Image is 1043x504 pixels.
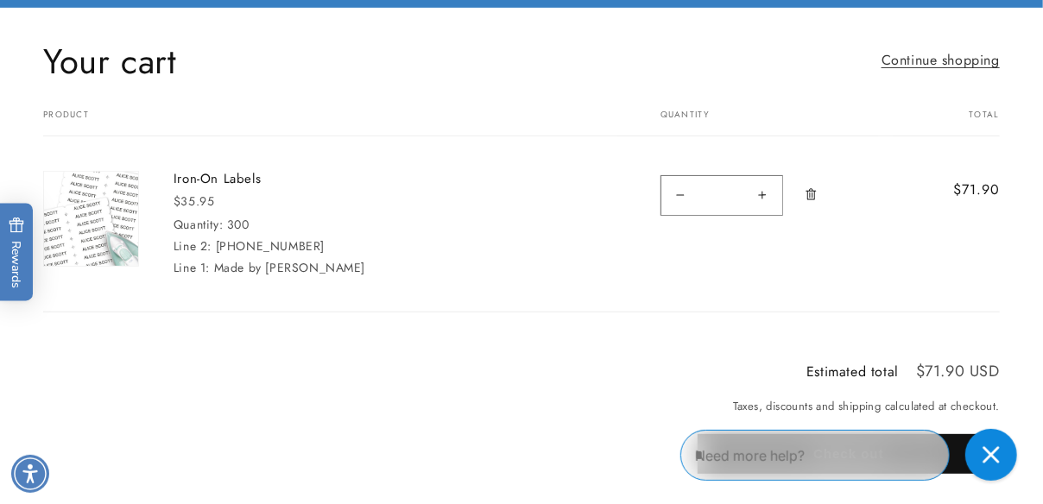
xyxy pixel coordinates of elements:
[174,192,433,211] div: $35.95
[9,217,25,289] span: Rewards
[43,39,176,84] h1: Your cart
[796,171,826,219] a: Remove Iron-On Labels - 300
[11,455,49,493] div: Accessibility Menu
[916,363,1000,379] p: $71.90 USD
[43,136,139,278] a: cart
[227,216,250,233] dd: 300
[174,216,223,233] dt: Quantity:
[216,237,325,255] dd: [PHONE_NUMBER]
[174,259,210,276] dt: Line 1:
[698,398,1000,415] small: Taxes, discounts and shipping calculated at checkout.
[44,172,138,266] img: Iron-On Labels - Label Land
[882,48,1000,73] a: Continue shopping
[680,423,1026,487] iframe: Gorgias Floating Chat
[214,259,366,276] dd: Made by [PERSON_NAME]
[617,110,894,136] th: Quantity
[700,175,743,216] input: Quantity for Iron-On Labels
[927,180,1000,200] span: $71.90
[174,171,433,188] a: Iron-On Labels
[893,110,1000,136] th: Total
[174,237,212,255] dt: Line 2:
[43,110,617,136] th: Product
[806,365,899,379] h2: Estimated total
